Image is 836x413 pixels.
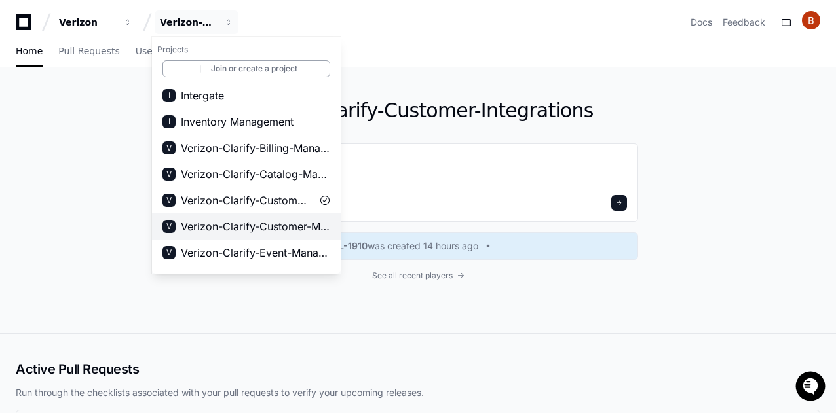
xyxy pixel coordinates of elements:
button: Start new chat [223,101,238,117]
h1: Verizon-Clarify-Customer-Integrations [198,99,638,122]
span: was created 14 hours ago [368,240,478,253]
span: See all recent players [372,270,453,281]
a: Powered byPylon [92,137,159,147]
a: Home [16,37,43,67]
div: V [162,220,176,233]
div: V [162,141,176,154]
div: I [162,89,176,102]
div: V [162,246,176,259]
div: I [162,115,176,128]
a: Feature/PaymentHistory35 BL-1910was created 14 hours ago [209,240,627,253]
button: Feedback [723,16,765,29]
span: Pull Requests [58,47,119,55]
span: Home [16,47,43,55]
img: PlayerZero [13,13,39,39]
div: Verizon [152,37,341,274]
a: Docs [691,16,712,29]
a: Users [136,37,161,67]
span: Pylon [130,137,159,147]
span: Verizon-Clarify-Catalog-Management [181,166,330,182]
span: Intergate [181,88,224,103]
a: Pull Requests [58,37,119,67]
div: Start new chat [45,98,215,111]
div: Verizon [59,16,115,29]
div: We're offline, we'll be back soon [45,111,171,121]
p: Run through the checklists associated with your pull requests to verify your upcoming releases. [16,386,820,399]
div: V [162,194,176,207]
span: Verizon-Clarify-Event-Management [181,245,330,260]
span: Verizon-Clarify-Billing-Management [181,140,330,156]
h1: Projects [152,39,341,60]
span: Verizon-Clarify-Customer-Management [181,219,330,234]
iframe: Open customer support [794,370,829,405]
div: Welcome [13,52,238,73]
h2: Active Pull Requests [16,360,820,378]
a: See all recent players [198,270,638,281]
div: Verizon-Clarify-Customer-Integrations [160,16,216,29]
img: ACg8ocLkNwoMFWWa3dWcTZnRGUtP6o1FDLREkKem-9kv8hyc6RbBZA=s96-c [802,11,820,29]
span: Users [136,47,161,55]
a: Join or create a project [162,60,330,77]
span: Inventory Management [181,114,294,130]
img: 1736555170064-99ba0984-63c1-480f-8ee9-699278ef63ed [13,98,37,121]
button: Verizon [54,10,138,34]
button: Verizon-Clarify-Customer-Integrations [155,10,238,34]
span: Verizon-Clarify-Customer-Integrations [181,192,312,208]
div: V [162,168,176,181]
